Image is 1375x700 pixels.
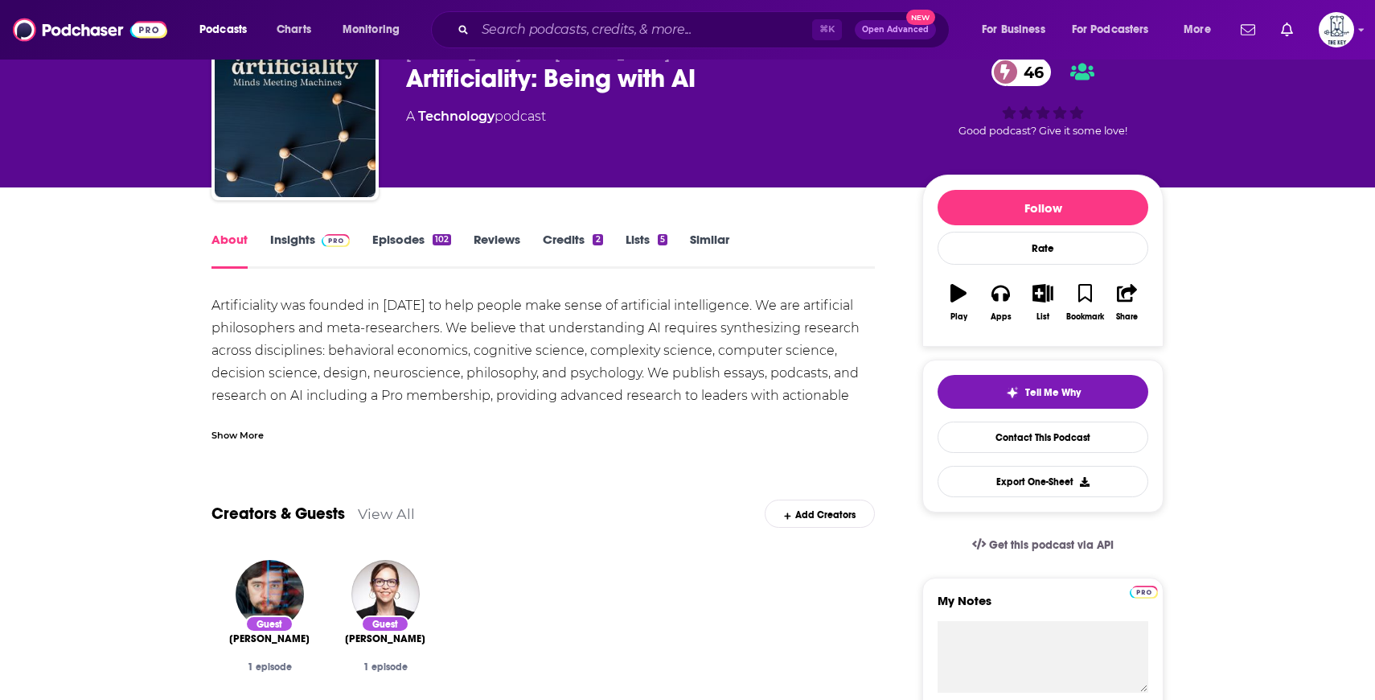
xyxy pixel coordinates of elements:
[950,312,967,322] div: Play
[1172,17,1231,43] button: open menu
[1234,16,1262,43] a: Show notifications dropdown
[658,234,667,245] div: 5
[1036,312,1049,322] div: List
[211,232,248,269] a: About
[1319,12,1354,47] button: Show profile menu
[229,632,310,645] a: Michael Levin
[345,632,425,645] span: [PERSON_NAME]
[199,19,247,41] span: Podcasts
[446,11,965,48] div: Search podcasts, credits, & more...
[991,58,1052,86] a: 46
[1064,274,1106,331] button: Bookmark
[1130,586,1158,599] img: Podchaser Pro
[982,19,1045,41] span: For Business
[1106,274,1148,331] button: Share
[343,19,400,41] span: Monitoring
[626,232,667,269] a: Lists5
[331,17,421,43] button: open menu
[938,375,1148,409] button: tell me why sparkleTell Me Why
[277,19,311,41] span: Charts
[979,274,1021,331] button: Apps
[938,422,1148,453] a: Contact This Podcast
[351,560,420,628] img: Shannon Vallor
[418,109,495,124] a: Technology
[989,538,1114,552] span: Get this podcast via API
[236,560,304,628] img: Michael Levin
[991,312,1012,322] div: Apps
[938,274,979,331] button: Play
[188,17,268,43] button: open menu
[971,17,1065,43] button: open menu
[372,232,451,269] a: Episodes102
[543,232,602,269] a: Credits2
[433,234,451,245] div: 102
[593,234,602,245] div: 2
[474,232,520,269] a: Reviews
[958,125,1127,137] span: Good podcast? Give it some love!
[1116,312,1138,322] div: Share
[13,14,167,45] img: Podchaser - Follow, Share and Rate Podcasts
[812,19,842,40] span: ⌘ K
[959,525,1127,565] a: Get this podcast via API
[1072,19,1149,41] span: For Podcasters
[215,36,376,197] img: Artificiality: Being with AI
[1008,58,1052,86] span: 46
[938,466,1148,497] button: Export One-Sheet
[765,500,875,528] div: Add Creators
[1130,583,1158,599] a: Pro website
[340,661,430,673] div: 1 episode
[361,616,409,632] div: Guest
[224,661,314,673] div: 1 episode
[922,47,1164,147] div: 46Good podcast? Give it some love!
[358,505,415,522] a: View All
[475,17,812,43] input: Search podcasts, credits, & more...
[1006,386,1019,399] img: tell me why sparkle
[270,232,350,269] a: InsightsPodchaser Pro
[1319,12,1354,47] img: User Profile
[211,504,345,524] a: Creators & Guests
[1319,12,1354,47] span: Logged in as TheKeyPR
[1025,386,1081,399] span: Tell Me Why
[1022,274,1064,331] button: List
[690,232,729,269] a: Similar
[1274,16,1299,43] a: Show notifications dropdown
[1066,312,1104,322] div: Bookmark
[906,10,935,25] span: New
[855,20,936,39] button: Open AdvancedNew
[406,107,546,126] div: A podcast
[862,26,929,34] span: Open Advanced
[211,294,875,430] div: Artificiality was founded in [DATE] to help people make sense of artificial intelligence. We are ...
[1061,17,1172,43] button: open menu
[229,632,310,645] span: [PERSON_NAME]
[245,616,293,632] div: Guest
[938,190,1148,225] button: Follow
[938,593,1148,621] label: My Notes
[1184,19,1211,41] span: More
[938,232,1148,265] div: Rate
[322,234,350,247] img: Podchaser Pro
[345,632,425,645] a: Shannon Vallor
[266,17,321,43] a: Charts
